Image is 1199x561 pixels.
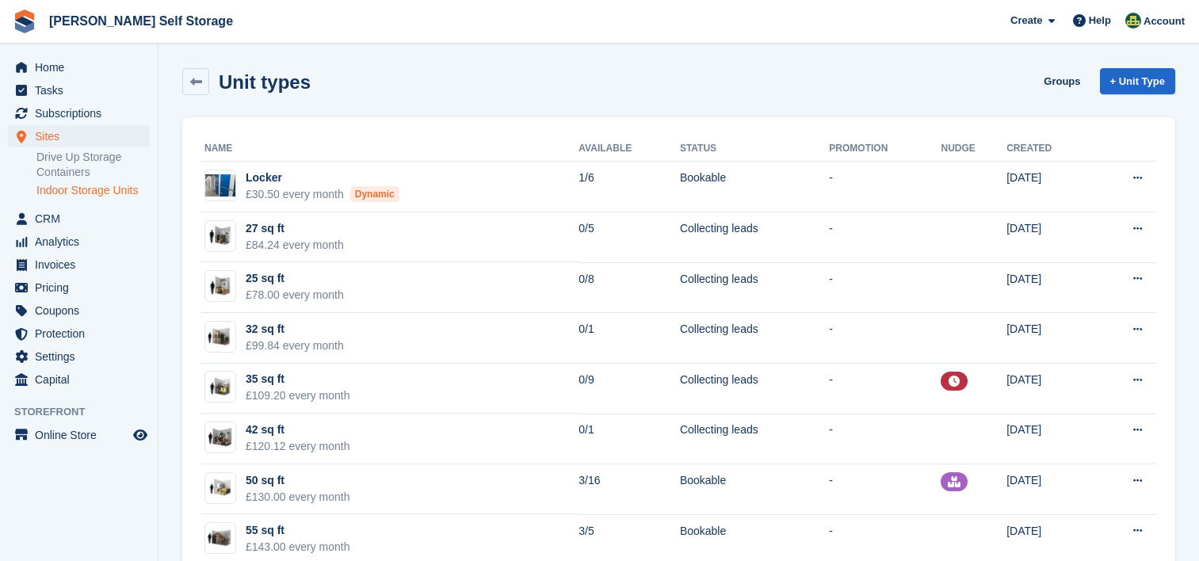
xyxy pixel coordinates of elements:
[829,136,941,162] th: Promotion
[941,136,1006,162] th: Nudge
[578,262,680,313] td: 0/8
[680,136,829,162] th: Status
[350,186,399,202] div: Dynamic
[1006,414,1093,464] td: [DATE]
[246,472,350,489] div: 50 sq ft
[35,56,130,78] span: Home
[35,208,130,230] span: CRM
[35,125,130,147] span: Sites
[829,162,941,212] td: -
[1006,364,1093,414] td: [DATE]
[680,262,829,313] td: Collecting leads
[205,376,235,399] img: 35-sqft-unit.jpg
[35,277,130,299] span: Pricing
[578,414,680,464] td: 0/1
[205,275,235,298] img: 25-sqft-unit.jpg
[829,262,941,313] td: -
[680,313,829,364] td: Collecting leads
[35,231,130,253] span: Analytics
[35,345,130,368] span: Settings
[13,10,36,33] img: stora-icon-8386f47178a22dfd0bd8f6a31ec36ba5ce8667c1dd55bd0f319d3a0aa187defe.svg
[8,79,150,101] a: menu
[246,186,399,203] div: £30.50 every month
[35,368,130,391] span: Capital
[246,220,344,237] div: 27 sq ft
[1006,262,1093,313] td: [DATE]
[8,254,150,276] a: menu
[829,464,941,515] td: -
[8,277,150,299] a: menu
[680,414,829,464] td: Collecting leads
[1006,212,1093,263] td: [DATE]
[680,162,829,212] td: Bookable
[1006,313,1093,364] td: [DATE]
[246,237,344,254] div: £84.24 every month
[205,224,235,247] img: 30-sqft-unit.jpg
[205,476,235,499] img: 50-sqft-unit.jpg
[131,426,150,445] a: Preview store
[35,322,130,345] span: Protection
[246,270,344,287] div: 25 sq ft
[246,371,350,387] div: 35 sq ft
[35,424,130,446] span: Online Store
[8,368,150,391] a: menu
[578,136,680,162] th: Available
[201,136,578,162] th: Name
[35,102,130,124] span: Subscriptions
[829,364,941,414] td: -
[205,326,235,349] img: 32-sqft-unit.jpg
[246,387,350,404] div: £109.20 every month
[35,254,130,276] span: Invoices
[1010,13,1042,29] span: Create
[246,539,350,555] div: £143.00 every month
[829,313,941,364] td: -
[680,364,829,414] td: Collecting leads
[205,426,235,449] img: 40-sqft-unit.jpg
[578,162,680,212] td: 1/6
[35,300,130,322] span: Coupons
[1144,13,1185,29] span: Account
[205,174,235,197] img: lockers%20closed.JPEG
[35,79,130,101] span: Tasks
[1006,464,1093,515] td: [DATE]
[1125,13,1141,29] img: Julie Williams
[8,208,150,230] a: menu
[219,71,311,93] h2: Unit types
[246,170,399,186] div: Locker
[14,404,158,420] span: Storefront
[1100,68,1175,94] a: + Unit Type
[36,183,150,198] a: Indoor Storage Units
[578,364,680,414] td: 0/9
[1037,68,1086,94] a: Groups
[829,414,941,464] td: -
[1006,136,1093,162] th: Created
[8,56,150,78] a: menu
[246,321,344,338] div: 32 sq ft
[680,464,829,515] td: Bookable
[829,212,941,263] td: -
[8,231,150,253] a: menu
[578,464,680,515] td: 3/16
[8,102,150,124] a: menu
[246,338,344,354] div: £99.84 every month
[43,8,239,34] a: [PERSON_NAME] Self Storage
[8,424,150,446] a: menu
[1006,162,1093,212] td: [DATE]
[205,527,235,550] img: 60-sqft-unit.jpg
[8,345,150,368] a: menu
[246,489,350,506] div: £130.00 every month
[8,125,150,147] a: menu
[578,212,680,263] td: 0/5
[578,313,680,364] td: 0/1
[8,300,150,322] a: menu
[1089,13,1111,29] span: Help
[246,287,344,303] div: £78.00 every month
[680,212,829,263] td: Collecting leads
[246,438,350,455] div: £120.12 every month
[246,522,350,539] div: 55 sq ft
[36,150,150,180] a: Drive Up Storage Containers
[246,422,350,438] div: 42 sq ft
[8,322,150,345] a: menu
